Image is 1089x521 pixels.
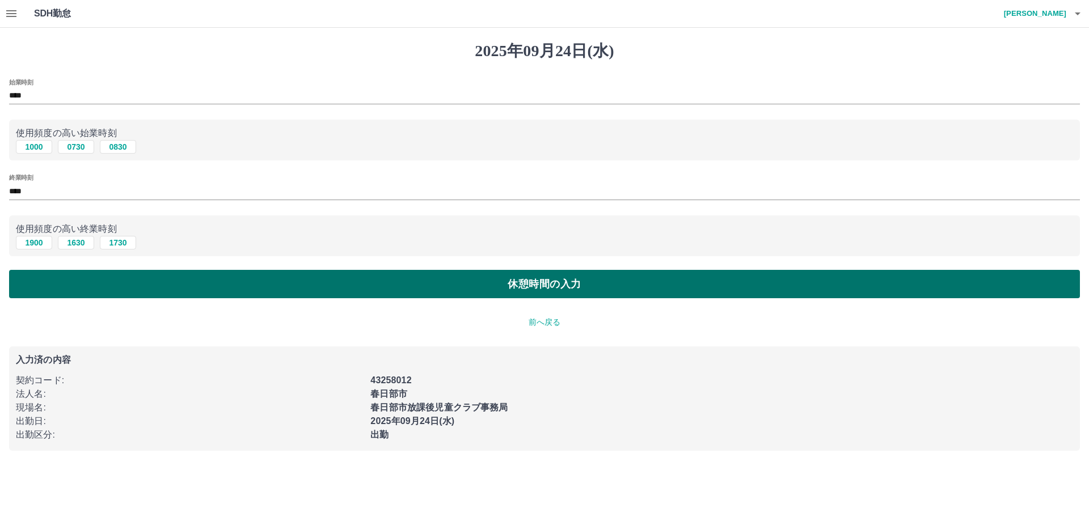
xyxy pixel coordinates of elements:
button: 0830 [100,140,136,154]
button: 0730 [58,140,94,154]
label: 終業時刻 [9,173,33,182]
p: 出勤日 : [16,414,364,428]
button: 1730 [100,236,136,249]
b: 春日部市 [370,389,407,399]
label: 始業時刻 [9,78,33,86]
p: 使用頻度の高い始業時刻 [16,126,1073,140]
p: 法人名 : [16,387,364,401]
p: 前へ戻る [9,316,1080,328]
button: 休憩時間の入力 [9,270,1080,298]
button: 1000 [16,140,52,154]
b: 43258012 [370,375,411,385]
p: 出勤区分 : [16,428,364,442]
b: 出勤 [370,430,389,439]
p: 現場名 : [16,401,364,414]
h1: 2025年09月24日(水) [9,41,1080,61]
b: 2025年09月24日(水) [370,416,454,426]
b: 春日部市放課後児童クラブ事務局 [370,403,508,412]
p: 契約コード : [16,374,364,387]
button: 1900 [16,236,52,249]
p: 入力済の内容 [16,355,1073,365]
button: 1630 [58,236,94,249]
p: 使用頻度の高い終業時刻 [16,222,1073,236]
